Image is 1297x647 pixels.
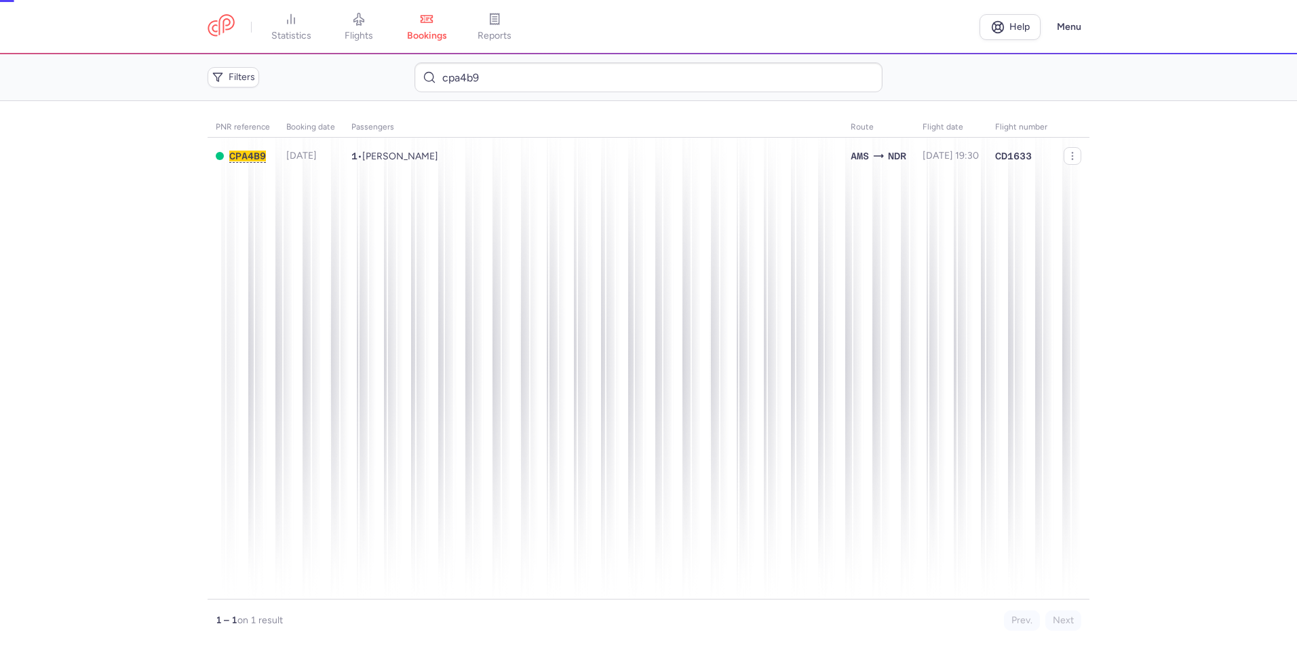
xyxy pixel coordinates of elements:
[393,12,461,42] a: bookings
[286,150,317,161] span: [DATE]
[851,149,869,163] span: Schiphol, Amsterdam, Netherlands
[407,30,447,42] span: bookings
[325,12,393,42] a: flights
[1049,14,1089,40] button: Menu
[208,67,259,87] button: Filters
[478,30,511,42] span: reports
[987,117,1056,138] th: Flight number
[843,117,914,138] th: Route
[229,72,255,83] span: Filters
[888,149,906,163] span: Nador, Nador, Morocco
[257,12,325,42] a: statistics
[362,151,438,162] span: Yamna ERRAHMOUNI
[237,614,283,626] span: on 1 result
[923,150,979,161] span: [DATE] 19:30
[351,151,357,161] span: 1
[208,117,278,138] th: PNR reference
[345,30,373,42] span: flights
[208,14,235,39] a: CitizenPlane red outlined logo
[414,62,882,92] input: Search bookings (PNR, name...)
[216,614,237,626] strong: 1 – 1
[351,151,438,162] span: •
[278,117,343,138] th: Booking date
[271,30,311,42] span: statistics
[229,151,266,161] span: CPA4B9
[461,12,528,42] a: reports
[914,117,987,138] th: flight date
[1009,22,1030,32] span: Help
[1004,610,1040,631] button: Prev.
[1045,610,1081,631] button: Next
[980,14,1041,40] a: Help
[995,149,1032,163] span: CD1633
[229,151,266,162] button: CPA4B9
[343,117,843,138] th: Passengers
